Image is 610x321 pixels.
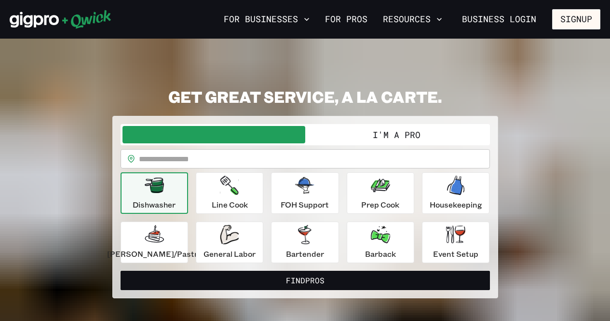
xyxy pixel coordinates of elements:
button: General Labor [196,222,263,263]
button: [PERSON_NAME]/Pastry [121,222,188,263]
button: I'm a Business [122,126,305,143]
a: Business Login [454,9,544,29]
button: Signup [552,9,600,29]
button: FindPros [121,271,490,290]
h2: GET GREAT SERVICE, A LA CARTE. [112,87,498,106]
p: Barback [365,248,396,260]
p: General Labor [203,248,256,260]
p: [PERSON_NAME]/Pastry [107,248,202,260]
p: Dishwasher [133,199,176,210]
p: Line Cook [212,199,248,210]
p: Housekeeping [430,199,482,210]
button: Housekeeping [422,172,489,214]
button: Line Cook [196,172,263,214]
button: Event Setup [422,222,489,263]
button: Dishwasher [121,172,188,214]
button: FOH Support [271,172,339,214]
button: Bartender [271,222,339,263]
p: Bartender [286,248,324,260]
p: Event Setup [433,248,478,260]
p: FOH Support [281,199,329,210]
button: Resources [379,11,446,28]
button: For Businesses [220,11,313,28]
button: Prep Cook [347,172,414,214]
p: Prep Cook [361,199,399,210]
button: Barback [347,222,414,263]
button: I'm a Pro [305,126,488,143]
a: For Pros [321,11,371,28]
